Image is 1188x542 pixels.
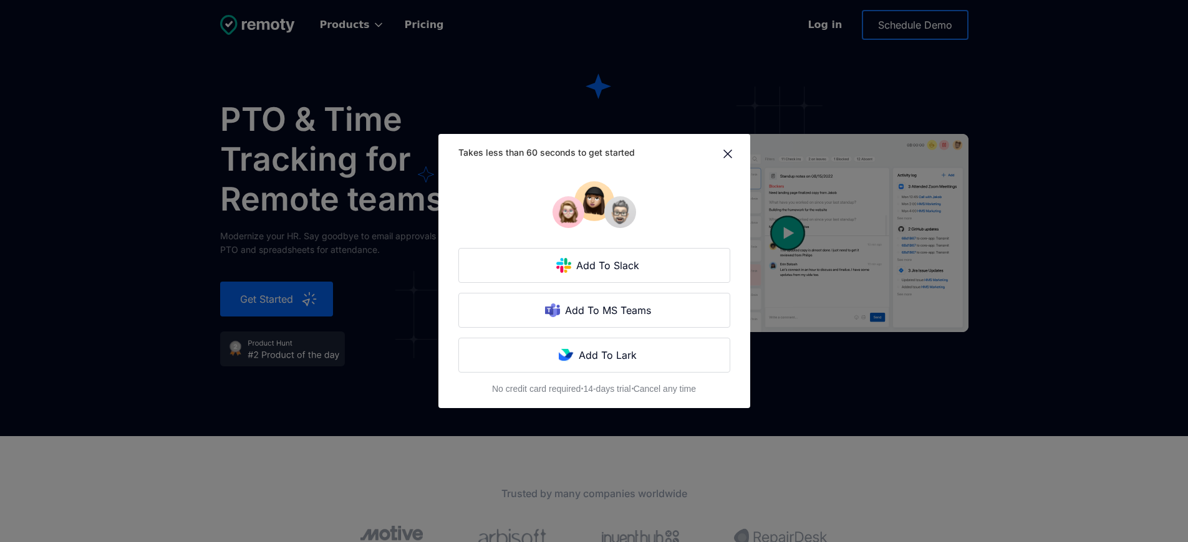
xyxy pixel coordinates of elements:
[458,293,730,328] a: Add To MS Teams
[560,303,659,318] div: Add To MS Teams
[574,348,644,363] div: Add To Lark
[1146,500,1176,530] iframe: PLUG_LAUNCHER_SDK
[492,383,696,395] div: No credit card required 14-days trial Cancel any time
[581,384,583,394] strong: ⋅
[571,258,647,273] div: Add To Slack
[458,146,720,161] div: Takes less than 60 seconds to get started
[631,384,634,394] strong: ⋅
[458,338,730,373] a: Add To Lark
[458,248,730,283] a: Add To Slack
